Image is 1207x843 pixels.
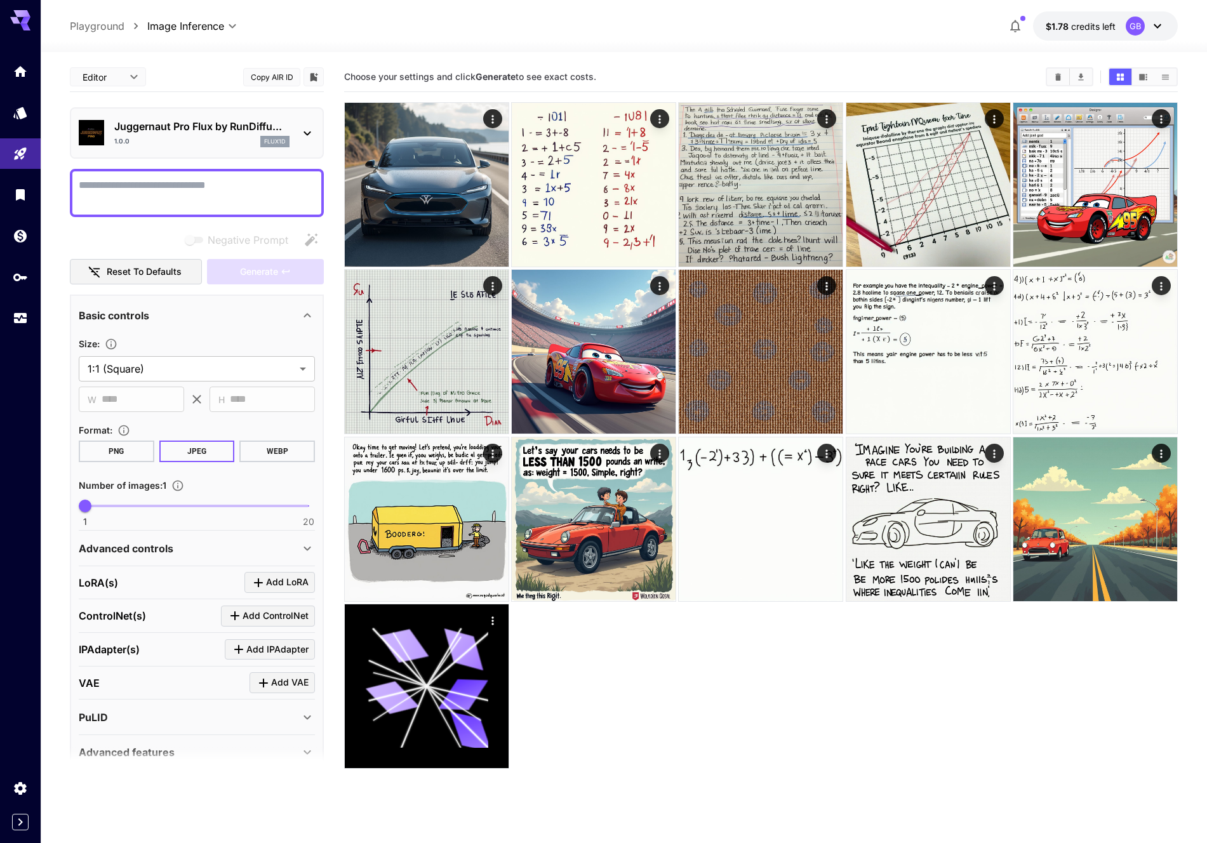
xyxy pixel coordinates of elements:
img: 2Q== [345,270,509,434]
img: 9k= [846,103,1010,267]
span: 20 [303,515,314,528]
button: Show images in video view [1132,69,1154,85]
p: VAE [79,675,100,691]
button: Show images in grid view [1109,69,1131,85]
div: PuLID [79,702,315,733]
p: Juggernaut Pro Flux by RunDiffu... [114,119,290,134]
img: Z [512,103,676,267]
div: Playground [13,146,28,162]
span: Add VAE [271,675,309,691]
p: Basic controls [79,308,149,323]
div: Show images in grid viewShow images in video viewShow images in list view [1108,67,1178,86]
span: Add ControlNet [243,608,309,624]
span: Negative Prompt [208,232,288,248]
span: W [88,392,97,407]
img: 2Q== [846,270,1010,434]
div: Settings [13,780,28,796]
button: Expand sidebar [12,814,29,830]
div: Actions [483,611,502,630]
button: Reset to defaults [70,259,202,285]
div: Juggernaut Pro Flux by RunDiffu...1.0.0flux1d [79,114,315,152]
a: Playground [70,18,124,34]
div: Actions [985,276,1004,295]
span: Negative prompts are not compatible with the selected model. [182,232,298,248]
span: Choose your settings and click to see exact costs. [344,71,596,82]
div: Basic controls [79,300,315,331]
p: flux1d [264,137,286,146]
div: Actions [650,276,669,295]
button: Copy AIR ID [243,68,300,86]
span: Editor [83,70,122,84]
div: Advanced controls [79,533,315,564]
div: Models [13,105,28,121]
button: Click to add LoRA [244,572,315,593]
div: Actions [985,109,1004,128]
div: Actions [483,444,502,463]
span: Add IPAdapter [246,642,309,658]
button: Choose the file format for the output image. [112,424,135,437]
nav: breadcrumb [70,18,147,34]
p: PuLID [79,710,108,725]
div: Home [13,63,28,79]
img: Z [679,270,843,434]
div: Actions [818,276,837,295]
img: 2Q== [1013,270,1177,434]
b: Generate [476,71,516,82]
div: Usage [13,310,28,326]
div: Actions [985,444,1004,463]
button: Click to add ControlNet [221,606,315,627]
span: Number of images : 1 [79,480,166,491]
button: Click to add VAE [250,672,315,693]
span: Format : [79,425,112,435]
div: Library [13,187,28,202]
div: Actions [483,276,502,295]
span: 1 [83,515,87,528]
button: Click to add IPAdapter [225,639,315,660]
button: Download All [1070,69,1092,85]
div: GB [1126,17,1145,36]
button: JPEG [159,441,235,462]
p: IPAdapter(s) [79,642,140,657]
span: 1:1 (Square) [88,361,295,376]
div: Actions [1152,109,1171,128]
div: Actions [483,109,502,128]
button: Clear Images [1047,69,1069,85]
button: $1.78492GB [1033,11,1178,41]
div: Wallet [13,228,28,244]
div: Actions [1152,444,1171,463]
img: Z [1013,437,1177,601]
div: Actions [818,109,837,128]
span: H [218,392,225,407]
span: Size : [79,338,100,349]
button: PNG [79,441,154,462]
img: 9k= [846,437,1010,601]
img: Z [345,103,509,267]
span: Image Inference [147,18,224,34]
span: credits left [1071,21,1116,32]
img: Z [512,270,676,434]
button: Specify how many images to generate in a single request. Each image generation will be charged se... [166,479,189,492]
button: WEBP [239,441,315,462]
div: Clear ImagesDownload All [1046,67,1093,86]
div: $1.78492 [1046,20,1116,33]
div: Actions [1152,276,1171,295]
p: 1.0.0 [114,136,130,146]
button: Add to library [308,69,319,84]
button: Show images in list view [1154,69,1177,85]
div: Actions [818,444,837,463]
span: $1.78 [1046,21,1071,32]
img: Z [345,437,509,601]
img: 9k= [512,437,676,601]
div: Actions [650,444,669,463]
p: Advanced controls [79,541,173,556]
div: API Keys [13,269,28,285]
p: LoRA(s) [79,575,118,590]
img: 9k= [1013,103,1177,267]
button: Adjust the dimensions of the generated image by specifying its width and height in pixels, or sel... [100,338,123,350]
div: Actions [650,109,669,128]
div: Advanced features [79,737,315,767]
p: ControlNet(s) [79,608,146,623]
span: Add LoRA [266,574,309,590]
